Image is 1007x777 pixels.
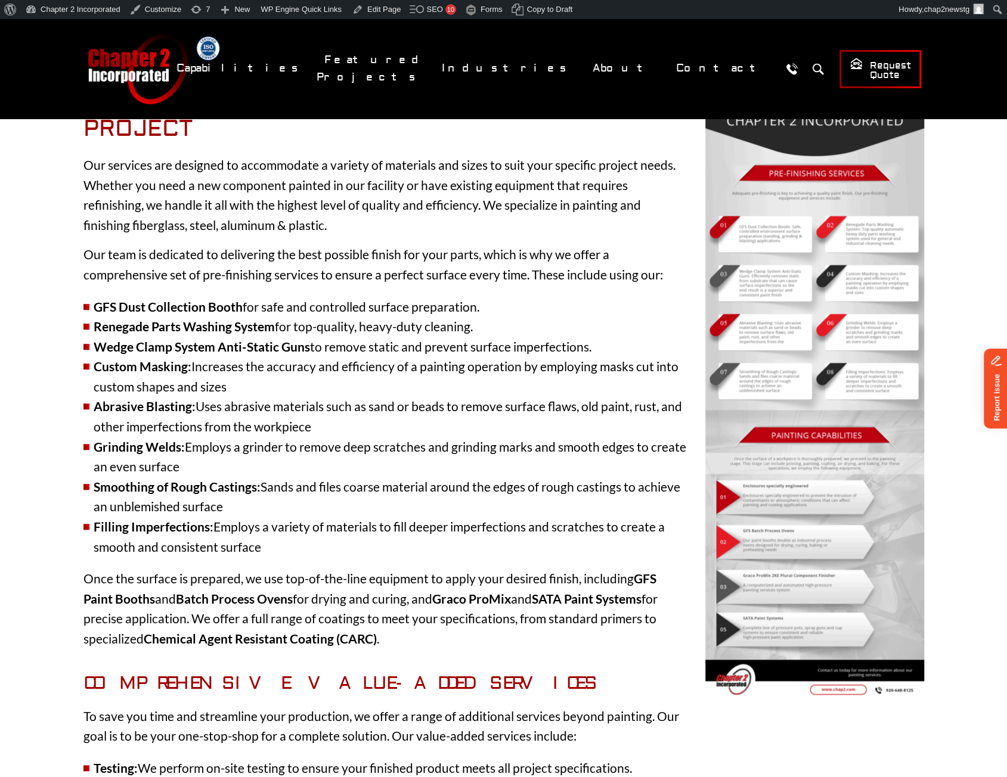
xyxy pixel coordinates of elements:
[83,297,924,317] li: for safe and controlled surface preparation.
[668,55,775,81] a: Contact
[532,591,642,606] strong: SATA Paint Systems
[94,319,275,334] strong: Renegade Parts Washing System
[83,437,924,477] li: Employs a grinder to remove deep scratches and grinding marks and smooth edges to create an even ...
[83,244,924,284] p: Our team is dedicated to delivering the best possible finish for your parts, which is why we offe...
[86,33,188,104] a: Chapter 2 Incorporated
[94,299,243,314] strong: GFS Dust Collection Booth
[94,519,213,534] strong: Filling Imperfections:
[585,55,662,81] a: About
[83,568,924,648] p: Once the surface is prepared, we use top-of-the-line equipment to apply your desired finish, incl...
[94,479,261,494] strong: Smoothing of Rough Castings:
[169,55,311,81] a: Capabilities
[445,4,456,15] div: 10
[781,58,803,80] a: Call Us
[94,399,196,414] strong: Abrasive Blasting:
[94,359,191,374] strong: Custom Masking:
[94,339,310,354] strong: Wedge Clamp System Anti-Static Guns
[924,5,969,14] span: chap2newstg
[850,57,911,82] span: Request Quote
[176,591,293,606] strong: Batch Process Ovens
[807,58,829,80] button: Search
[83,517,924,557] li: Employs a variety of materials to fill deeper imperfections and scratches to create a smooth and ...
[94,760,138,775] strong: Testing:
[83,396,924,436] li: Uses abrasive materials such as sand or beads to remove surface flaws, old paint, rust, and other...
[434,55,579,81] a: Industries
[317,47,428,90] a: Featured Projects
[83,571,656,606] strong: GFS Paint Booths
[94,439,185,454] strong: Grinding Welds:
[83,673,924,694] h3: Comprehensive Value-Added Services
[432,591,511,606] strong: Graco ProMix
[83,706,924,746] p: To save you time and streamline your production, we offer a range of additional services beyond p...
[83,316,924,337] li: for top-quality, heavy-duty cleaning.
[144,631,377,646] strong: Chemical Agent Resistant Coating (CARC)
[83,356,924,396] li: Increases the accuracy and efficiency of a painting operation by employing masks cut into custom ...
[839,50,921,88] a: Request Quote
[83,337,924,357] li: to remove static and prevent surface imperfections.
[83,477,924,517] li: Sands and files coarse material around the edges of rough castings to achieve an unblemished surface
[83,155,924,235] p: Our services are designed to accommodate a variety of materials and sizes to suit your specific p...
